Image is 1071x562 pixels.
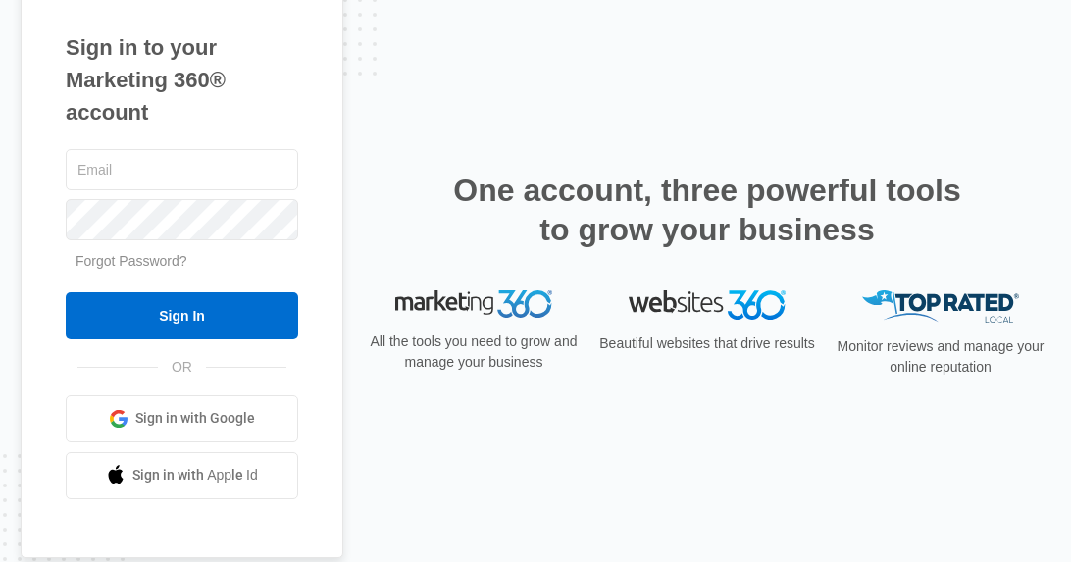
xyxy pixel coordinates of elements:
[597,333,817,354] p: Beautiful websites that drive results
[364,332,584,373] p: All the tools you need to grow and manage your business
[629,290,786,319] img: Websites 360
[395,290,552,318] img: Marketing 360
[76,253,187,269] a: Forgot Password?
[132,465,258,485] span: Sign in with Apple Id
[447,171,967,249] h2: One account, three powerful tools to grow your business
[66,149,298,190] input: Email
[66,292,298,339] input: Sign In
[66,452,298,499] a: Sign in with Apple Id
[831,336,1050,378] p: Monitor reviews and manage your online reputation
[158,357,206,378] span: OR
[135,408,255,429] span: Sign in with Google
[862,290,1019,323] img: Top Rated Local
[66,31,298,128] h1: Sign in to your Marketing 360® account
[66,395,298,442] a: Sign in with Google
